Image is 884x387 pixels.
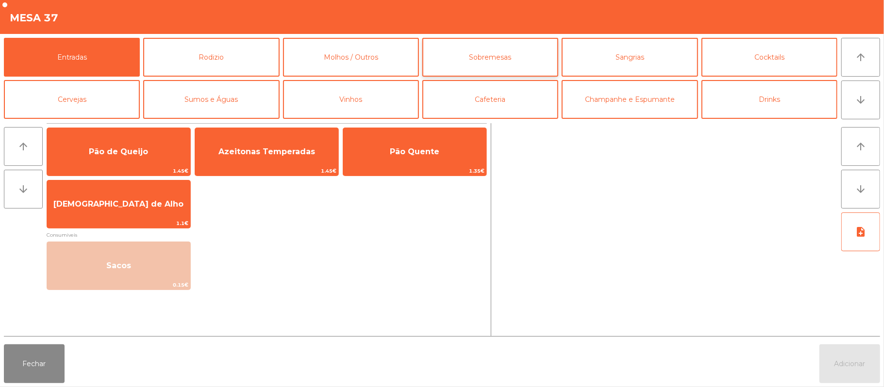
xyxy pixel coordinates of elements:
i: arrow_upward [17,141,29,152]
button: arrow_downward [4,170,43,209]
button: Fechar [4,344,65,383]
button: arrow_upward [841,127,880,166]
button: Sumos e Águas [143,80,279,119]
span: 1.35€ [343,166,486,176]
span: Pão de Queijo [89,147,148,156]
button: arrow_upward [4,127,43,166]
i: arrow_downward [855,94,867,106]
span: 1.45€ [195,166,338,176]
button: arrow_downward [841,81,880,119]
span: 1.45€ [47,166,190,176]
button: Sobremesas [422,38,558,77]
span: Azeitonas Temperadas [218,147,315,156]
button: note_add [841,212,880,251]
h4: Mesa 37 [10,11,58,25]
button: Molhos / Outros [283,38,419,77]
button: Cafeteria [422,80,558,119]
span: Pão Quente [390,147,439,156]
span: 0.15€ [47,280,190,290]
button: Rodizio [143,38,279,77]
span: [DEMOGRAPHIC_DATA] de Alho [53,199,183,209]
button: Sangrias [562,38,698,77]
button: Cocktails [701,38,837,77]
i: arrow_upward [855,141,867,152]
span: 1.1€ [47,219,190,228]
i: arrow_upward [855,51,867,63]
button: Champanhe e Espumante [562,80,698,119]
button: Entradas [4,38,140,77]
button: Vinhos [283,80,419,119]
i: arrow_downward [855,183,867,195]
button: Drinks [701,80,837,119]
i: note_add [855,226,867,238]
i: arrow_downward [17,183,29,195]
button: arrow_downward [841,170,880,209]
button: arrow_upward [841,38,880,77]
span: Sacos [106,261,131,270]
button: Cervejas [4,80,140,119]
span: Consumiveis [47,230,487,240]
